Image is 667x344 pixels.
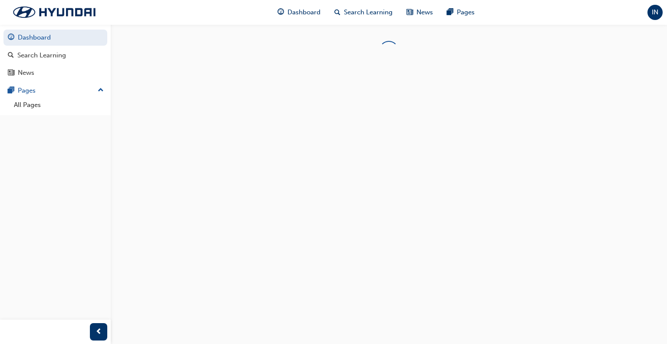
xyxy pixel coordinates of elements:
[416,7,433,17] span: News
[3,28,107,83] button: DashboardSearch LearningNews
[8,87,14,95] span: pages-icon
[8,52,14,60] span: search-icon
[287,7,320,17] span: Dashboard
[18,68,34,78] div: News
[98,85,104,96] span: up-icon
[3,83,107,99] button: Pages
[447,7,453,18] span: pages-icon
[18,86,36,96] div: Pages
[647,5,663,20] button: IN
[440,3,482,21] a: pages-iconPages
[327,3,400,21] a: search-iconSearch Learning
[652,7,658,17] span: IN
[3,65,107,81] a: News
[4,3,104,21] img: Trak
[406,7,413,18] span: news-icon
[400,3,440,21] a: news-iconNews
[271,3,327,21] a: guage-iconDashboard
[3,30,107,46] a: Dashboard
[8,69,14,77] span: news-icon
[457,7,475,17] span: Pages
[277,7,284,18] span: guage-icon
[96,327,102,337] span: prev-icon
[344,7,393,17] span: Search Learning
[10,98,107,112] a: All Pages
[334,7,340,18] span: search-icon
[3,47,107,63] a: Search Learning
[17,50,66,60] div: Search Learning
[8,34,14,42] span: guage-icon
